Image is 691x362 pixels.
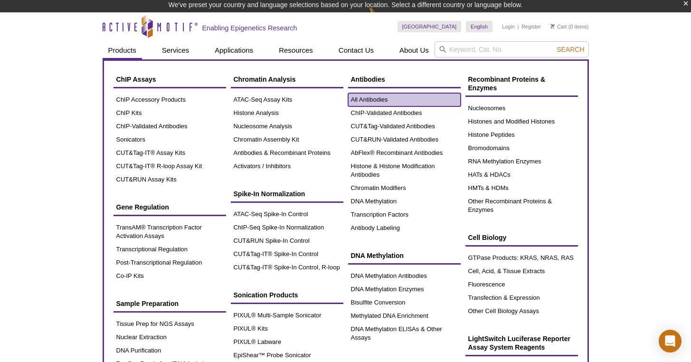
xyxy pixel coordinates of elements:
a: Sonication Products [231,286,343,304]
li: | [518,21,519,32]
a: Antibody Labeling [348,221,461,235]
a: Tissue Prep for NGS Assays [114,317,226,331]
a: Chromatin Modifiers [348,181,461,195]
a: Chromatin Analysis [231,70,343,88]
a: ATAC-Seq Spike-In Control [231,208,343,221]
a: Transfection & Expression [465,291,578,305]
a: All Antibodies [348,93,461,106]
a: Histone Peptides [465,128,578,142]
a: Histone Analysis [231,106,343,120]
a: Cart [550,23,567,30]
a: CUT&Tag-Validated Antibodies [348,120,461,133]
a: ChIP Kits [114,106,226,120]
a: Services [156,41,195,59]
a: ATAC-Seq Assay Kits [231,93,343,106]
a: CUT&Tag-IT® Spike-In Control [231,248,343,261]
span: DNA Methylation [351,252,404,259]
a: [GEOGRAPHIC_DATA] [398,21,462,32]
a: PIXUL® Multi-Sample Sonicator [231,309,343,322]
span: Chromatin Analysis [234,76,296,83]
a: GTPase Products: KRAS, NRAS, RAS [465,251,578,265]
a: EpiShear™ Probe Sonicator [231,349,343,362]
a: ChIP Assays [114,70,226,88]
span: Sample Preparation [116,300,179,307]
a: Sonicators [114,133,226,146]
a: Cell, Acid, & Tissue Extracts [465,265,578,278]
a: Transcription Factors [348,208,461,221]
a: CUT&Tag-IT® Spike-In Control, R-loop [231,261,343,274]
span: Search [557,46,584,53]
a: Nucleosomes [465,102,578,115]
a: DNA Methylation ELISAs & Other Assays [348,323,461,344]
a: Bromodomains [465,142,578,155]
span: Cell Biology [468,234,507,241]
a: Post-Transcriptional Regulation [114,256,226,269]
a: Nucleosome Analysis [231,120,343,133]
span: Spike-In Normalization [234,190,305,198]
a: Methylated DNA Enrichment [348,309,461,323]
a: About Us [394,41,435,59]
a: Bisulfite Conversion [348,296,461,309]
span: Antibodies [351,76,385,83]
a: HATs & HDACs [465,168,578,181]
a: English [466,21,492,32]
a: Resources [273,41,319,59]
a: Register [521,23,541,30]
a: HMTs & HDMs [465,181,578,195]
a: Applications [209,41,259,59]
a: Other Recombinant Proteins & Enzymes [465,195,578,217]
a: Products [103,41,142,59]
a: Gene Regulation [114,198,226,216]
button: Search [554,45,587,54]
a: Fluorescence [465,278,578,291]
a: Cell Biology [465,229,578,247]
a: CUT&Tag-IT® Assay Kits [114,146,226,160]
a: Chromatin Assembly Kit [231,133,343,146]
a: RNA Methylation Enzymes [465,155,578,168]
a: Histones and Modified Histones [465,115,578,128]
a: DNA Methylation Enzymes [348,283,461,296]
a: ChIP-Validated Antibodies [114,120,226,133]
a: DNA Methylation [348,195,461,208]
span: Gene Regulation [116,203,169,211]
a: Co-IP Kits [114,269,226,283]
a: CUT&RUN Spike-In Control [231,234,343,248]
a: Activators / Inhibitors [231,160,343,173]
span: LightSwitch Luciferase Reporter Assay System Reagents [468,335,570,351]
input: Keyword, Cat. No. [435,41,589,57]
span: Recombinant Proteins & Enzymes [468,76,546,92]
a: Spike-In Normalization [231,185,343,203]
a: Sample Preparation [114,295,226,313]
a: Contact Us [333,41,379,59]
span: ChIP Assays [116,76,156,83]
a: ChIP Accessory Products [114,93,226,106]
a: DNA Methylation [348,247,461,265]
div: Open Intercom Messenger [659,330,682,352]
span: Sonication Products [234,291,298,299]
a: Antibodies [348,70,461,88]
li: (0 items) [550,21,589,32]
a: ChIP-Validated Antibodies [348,106,461,120]
a: Histone & Histone Modification Antibodies [348,160,461,181]
a: AbFlex® Recombinant Antibodies [348,146,461,160]
img: Change Here [369,5,394,28]
a: LightSwitch Luciferase Reporter Assay System Reagents [465,330,578,356]
a: Antibodies & Recombinant Proteins [231,146,343,160]
a: Other Cell Biology Assays [465,305,578,318]
a: PIXUL® Labware [231,335,343,349]
a: DNA Methylation Antibodies [348,269,461,283]
a: Nuclear Extraction [114,331,226,344]
a: CUT&RUN-Validated Antibodies [348,133,461,146]
a: Recombinant Proteins & Enzymes [465,70,578,97]
a: CUT&Tag-IT® R-loop Assay Kit [114,160,226,173]
a: ChIP-Seq Spike-In Normalization [231,221,343,234]
h2: Enabling Epigenetics Research [202,24,297,32]
a: PIXUL® Kits [231,322,343,335]
a: TransAM® Transcription Factor Activation Assays [114,221,226,243]
a: Transcriptional Regulation [114,243,226,256]
img: Your Cart [550,24,555,29]
a: DNA Purification [114,344,226,357]
a: Login [502,23,515,30]
a: CUT&RUN Assay Kits [114,173,226,186]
